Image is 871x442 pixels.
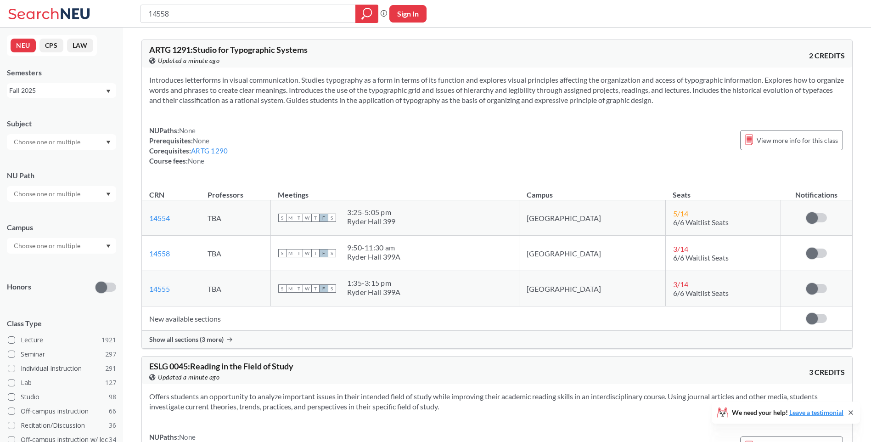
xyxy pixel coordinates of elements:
div: Dropdown arrow [7,134,116,150]
span: W [303,214,311,222]
label: Studio [8,391,116,403]
span: S [328,249,336,257]
span: W [303,249,311,257]
span: W [303,284,311,293]
span: 127 [105,378,116,388]
td: [GEOGRAPHIC_DATA] [519,271,666,306]
button: LAW [67,39,93,52]
span: 66 [109,406,116,416]
div: Dropdown arrow [7,238,116,254]
span: 98 [109,392,116,402]
div: Ryder Hall 399A [347,252,401,261]
th: Campus [519,181,666,200]
input: Choose one or multiple [9,240,86,251]
span: None [179,433,196,441]
span: T [311,284,320,293]
a: 14558 [149,249,170,258]
span: 1921 [101,335,116,345]
span: None [193,136,209,145]
div: CRN [149,190,164,200]
span: 297 [105,349,116,359]
span: M [287,284,295,293]
svg: magnifying glass [361,7,372,20]
section: Offers students an opportunity to analyze important issues in their intended field of study while... [149,391,845,412]
span: 3 / 14 [673,280,688,289]
span: T [295,214,303,222]
svg: Dropdown arrow [106,193,111,196]
div: Subject [7,119,116,129]
label: Recitation/Discussion [8,419,116,431]
td: [GEOGRAPHIC_DATA] [519,200,666,236]
span: F [320,214,328,222]
label: Off-campus instruction [8,405,116,417]
td: [GEOGRAPHIC_DATA] [519,236,666,271]
span: 36 [109,420,116,431]
span: Show all sections (3 more) [149,335,224,344]
td: TBA [200,236,271,271]
span: T [295,284,303,293]
input: Class, professor, course number, "phrase" [147,6,349,22]
label: Individual Instruction [8,363,116,374]
label: Seminar [8,348,116,360]
section: Introduces letterforms in visual communication. Studies typography as a form in terms of its func... [149,75,845,105]
td: TBA [200,200,271,236]
label: Lab [8,377,116,389]
span: None [188,157,204,165]
span: 3 / 14 [673,244,688,253]
th: Meetings [270,181,519,200]
a: ARTG 1290 [191,147,228,155]
span: Updated a minute ago [158,56,219,66]
span: F [320,249,328,257]
span: S [278,214,287,222]
a: 14554 [149,214,170,222]
span: None [179,126,196,135]
svg: Dropdown arrow [106,90,111,93]
th: Notifications [781,181,852,200]
button: CPS [39,39,63,52]
input: Choose one or multiple [9,188,86,199]
th: Professors [200,181,271,200]
span: T [311,249,320,257]
div: Campus [7,222,116,232]
span: T [311,214,320,222]
span: F [320,284,328,293]
span: We need your help! [732,409,843,416]
div: 9:50 - 11:30 am [347,243,401,252]
span: S [328,214,336,222]
span: 6/6 Waitlist Seats [673,253,729,262]
span: View more info for this class [757,135,838,146]
span: M [287,214,295,222]
td: TBA [200,271,271,306]
div: magnifying glass [355,5,378,23]
div: Semesters [7,68,116,78]
span: T [295,249,303,257]
input: Choose one or multiple [9,136,86,147]
span: 5 / 14 [673,209,688,218]
div: 3:25 - 5:05 pm [347,208,396,217]
div: Ryder Hall 399A [347,288,401,297]
svg: Dropdown arrow [106,244,111,248]
span: 6/6 Waitlist Seats [673,289,729,297]
span: Class Type [7,318,116,329]
span: 291 [105,363,116,374]
p: Honors [7,282,31,292]
span: ARTG 1291 : Studio for Typographic Systems [149,45,308,55]
button: NEU [11,39,36,52]
span: Updated a minute ago [158,372,219,382]
span: M [287,249,295,257]
span: S [278,284,287,293]
span: 6/6 Waitlist Seats [673,218,729,227]
span: ESLG 0045 : Reading in the Field of Study [149,361,293,371]
td: New available sections [142,306,781,331]
div: Ryder Hall 399 [347,217,396,226]
div: Dropdown arrow [7,186,116,202]
button: Sign In [389,5,427,23]
div: Show all sections (3 more) [142,331,852,348]
span: 2 CREDITS [809,51,845,61]
div: 1:35 - 3:15 pm [347,278,401,288]
span: S [328,284,336,293]
label: Lecture [8,334,116,346]
div: Fall 2025 [9,85,105,96]
span: S [278,249,287,257]
th: Seats [665,181,781,200]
